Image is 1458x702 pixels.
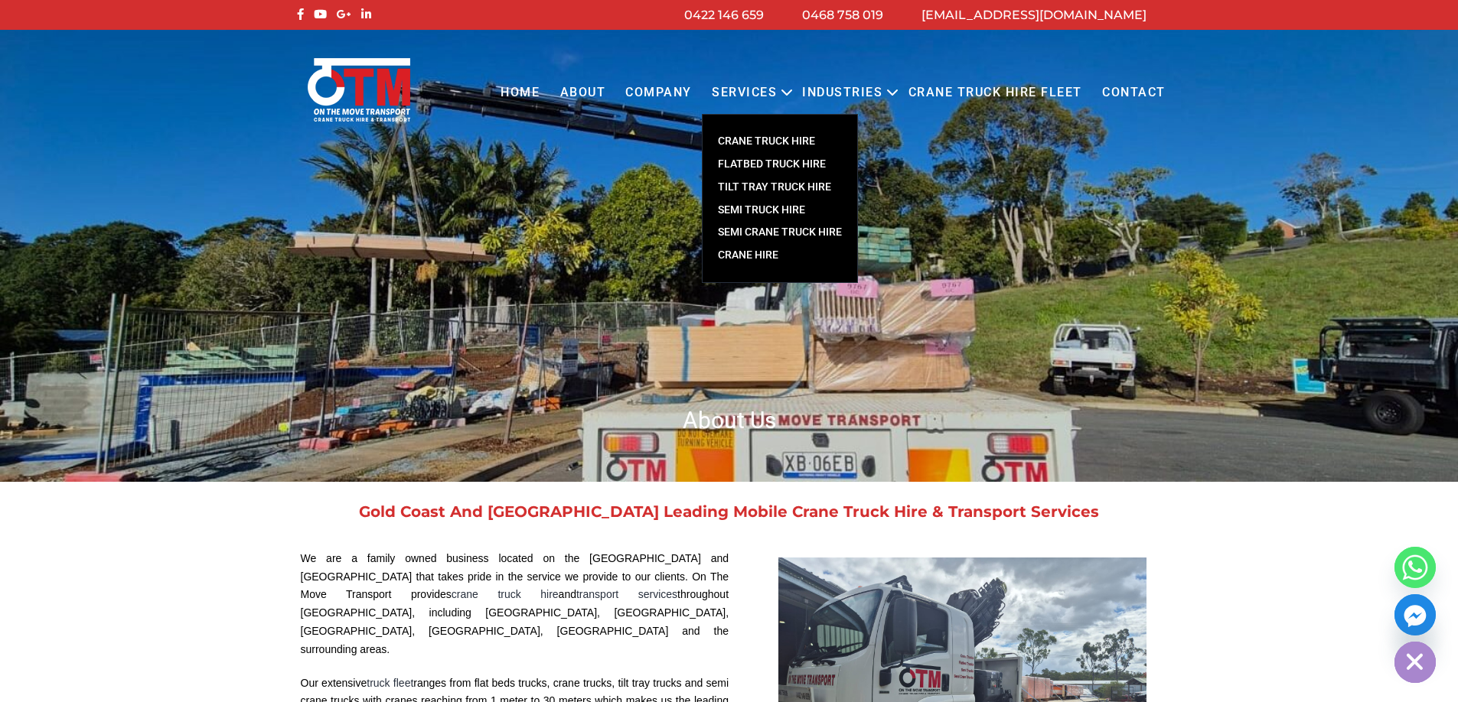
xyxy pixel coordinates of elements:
a: Services [702,72,787,114]
a: CRANE TRUCK HIRE [703,130,857,153]
a: Crane Truck Hire Fleet [898,72,1091,114]
a: Home [491,72,550,114]
a: SEMI CRANE TRUCK HIRE [703,221,857,244]
a: Facebook_Messenger [1394,594,1436,635]
a: 0468 758 019 [802,8,883,22]
img: Otmtransport [305,57,413,123]
a: FLATBED TRUCK HIRE [703,153,857,176]
a: Crane Hire [703,244,857,267]
a: crane truck hire [452,588,559,600]
a: SEMI TRUCK HIRE [703,199,857,222]
a: About [550,72,615,114]
a: truck fleet [367,677,413,689]
a: 0422 146 659 [684,8,764,22]
a: Industries [792,72,892,114]
a: TILT TRAY TRUCK HIRE [703,176,857,199]
a: COMPANY [615,72,702,114]
p: We are a family owned business located on the [GEOGRAPHIC_DATA] and [GEOGRAPHIC_DATA] that takes ... [301,550,729,659]
a: Contact [1092,72,1176,114]
a: [EMAIL_ADDRESS][DOMAIN_NAME] [921,8,1147,22]
h1: About Us [293,405,1166,435]
a: transport services [576,588,677,600]
a: Whatsapp [1394,547,1436,588]
a: Gold Coast And [GEOGRAPHIC_DATA] Leading Mobile Crane Truck Hire & Transport Services [359,502,1099,521]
